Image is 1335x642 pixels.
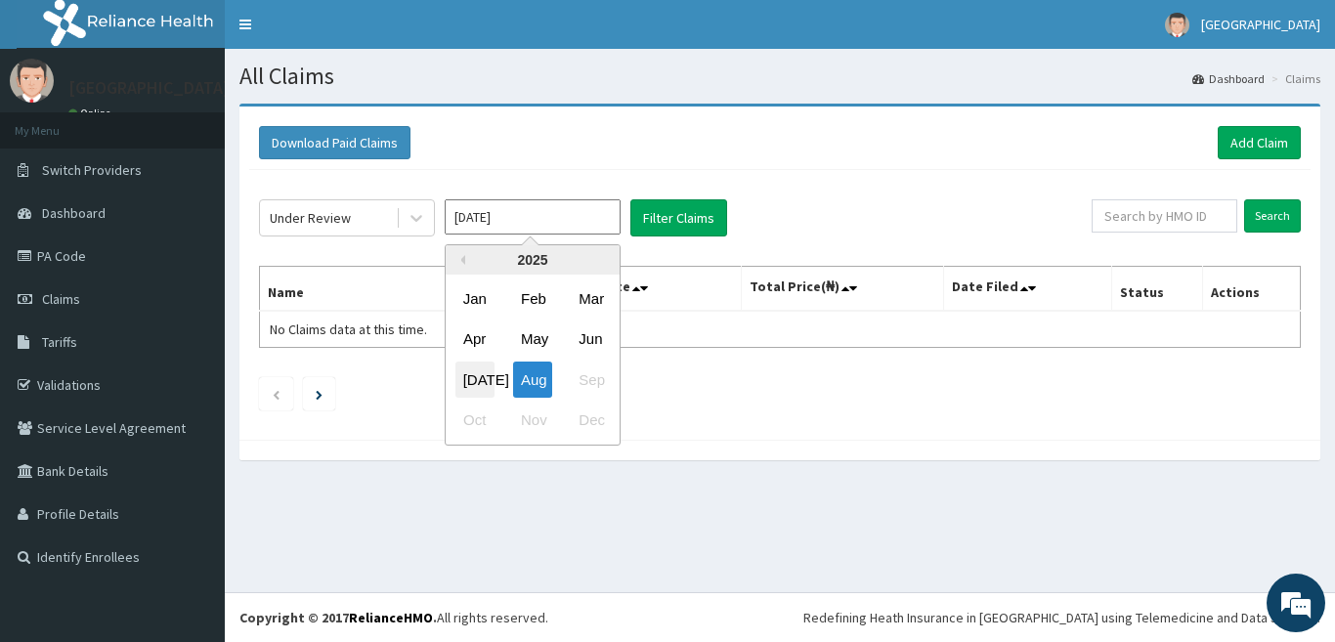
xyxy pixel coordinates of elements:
div: 2025 [446,245,620,275]
div: Chat with us now [102,109,328,135]
div: Redefining Heath Insurance in [GEOGRAPHIC_DATA] using Telemedicine and Data Science! [803,608,1320,627]
span: Claims [42,290,80,308]
div: month 2025-08 [446,278,620,441]
p: [GEOGRAPHIC_DATA] [68,79,230,97]
div: Choose January 2025 [455,280,495,317]
th: Total Price(₦) [741,267,944,312]
h1: All Claims [239,64,1320,89]
a: Online [68,107,115,120]
span: Switch Providers [42,161,142,179]
li: Claims [1267,70,1320,87]
footer: All rights reserved. [225,592,1335,642]
div: Choose August 2025 [513,362,552,398]
div: Choose May 2025 [513,321,552,358]
span: Tariffs [42,333,77,351]
textarea: Type your message and hit 'Enter' [10,431,372,499]
a: Next page [316,385,323,403]
a: Add Claim [1218,126,1301,159]
input: Search by HMO ID [1092,199,1237,233]
div: Choose April 2025 [455,321,495,358]
a: Previous page [272,385,280,403]
div: Choose February 2025 [513,280,552,317]
input: Search [1244,199,1301,233]
img: User Image [1165,13,1189,37]
div: Choose March 2025 [571,280,610,317]
span: We're online! [113,194,270,392]
span: Dashboard [42,204,106,222]
span: [GEOGRAPHIC_DATA] [1201,16,1320,33]
button: Filter Claims [630,199,727,236]
img: d_794563401_company_1708531726252_794563401 [36,98,79,147]
div: Under Review [270,208,351,228]
span: No Claims data at this time. [270,321,427,338]
strong: Copyright © 2017 . [239,609,437,626]
img: User Image [10,59,54,103]
th: Date Filed [944,267,1112,312]
div: Choose June 2025 [571,321,610,358]
div: Minimize live chat window [321,10,367,57]
th: Name [260,267,522,312]
a: Dashboard [1192,70,1265,87]
input: Select Month and Year [445,199,621,235]
th: Actions [1202,267,1300,312]
div: Choose July 2025 [455,362,495,398]
th: Status [1112,267,1203,312]
a: RelianceHMO [349,609,433,626]
button: Previous Year [455,255,465,265]
button: Download Paid Claims [259,126,410,159]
